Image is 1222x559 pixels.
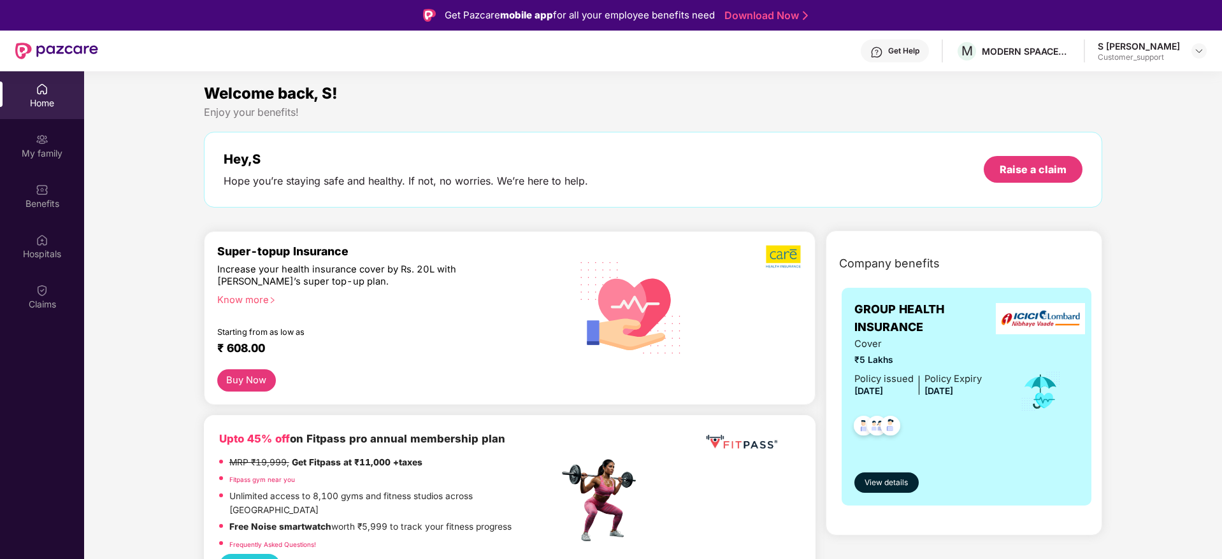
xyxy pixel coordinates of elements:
img: Stroke [803,9,808,22]
div: Get Pazcare for all your employee benefits need [445,8,715,23]
div: S [PERSON_NAME] [1098,40,1180,52]
img: Logo [423,9,436,22]
div: MODERN SPAACES VENTURES [982,45,1071,57]
img: New Pazcare Logo [15,43,98,59]
a: Download Now [724,9,804,22]
img: svg+xml;base64,PHN2ZyBpZD0iRHJvcGRvd24tMzJ4MzIiIHhtbG5zPSJodHRwOi8vd3d3LnczLm9yZy8yMDAwL3N2ZyIgd2... [1194,46,1204,56]
span: M [961,43,973,59]
strong: mobile app [500,9,553,21]
div: Customer_support [1098,52,1180,62]
div: Get Help [888,46,919,56]
img: svg+xml;base64,PHN2ZyBpZD0iSGVscC0zMngzMiIgeG1sbnM9Imh0dHA6Ly93d3cudzMub3JnLzIwMDAvc3ZnIiB3aWR0aD... [870,46,883,59]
